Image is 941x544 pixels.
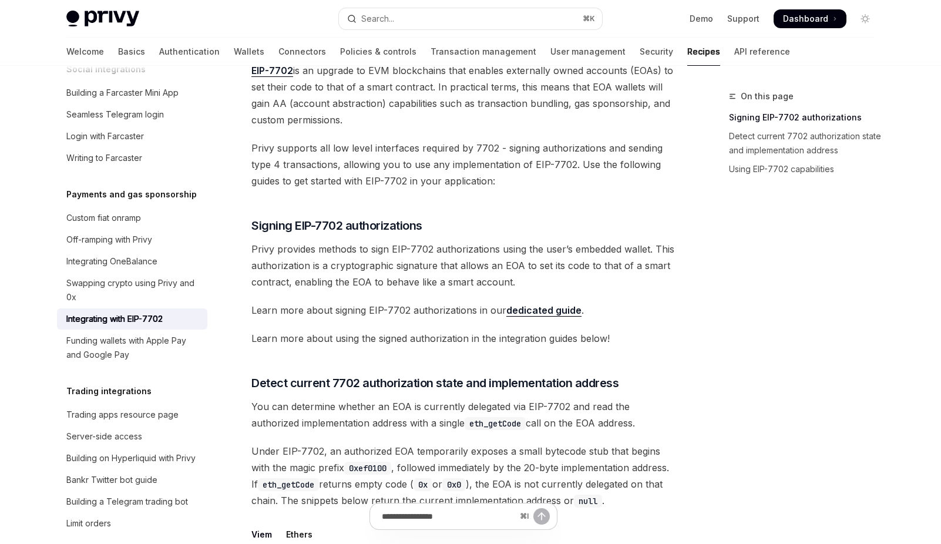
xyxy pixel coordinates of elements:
[57,330,207,365] a: Funding wallets with Apple Pay and Google Pay
[339,8,602,29] button: Open search
[574,495,602,508] code: null
[442,478,466,491] code: 0x0
[340,38,416,66] a: Policies & controls
[234,38,264,66] a: Wallets
[57,147,207,169] a: Writing to Farcaster
[57,229,207,250] a: Off-ramping with Privy
[729,160,884,179] a: Using EIP-7702 capabilities
[550,38,626,66] a: User management
[414,478,432,491] code: 0x
[251,330,675,347] span: Learn more about using the signed authorization in the integration guides below!
[66,86,179,100] div: Building a Farcaster Mini App
[465,417,526,430] code: eth_getCode
[66,211,141,225] div: Custom fiat onramp
[734,38,790,66] a: API reference
[57,448,207,469] a: Building on Hyperliquid with Privy
[783,13,828,25] span: Dashboard
[251,375,619,391] span: Detect current 7702 authorization state and implementation address
[66,38,104,66] a: Welcome
[258,478,319,491] code: eth_getCode
[506,304,582,317] a: dedicated guide
[57,251,207,272] a: Integrating OneBalance
[251,241,675,290] span: Privy provides methods to sign EIP-7702 authorizations using the user’s embedded wallet. This aut...
[66,312,163,326] div: Integrating with EIP-7702
[687,38,720,66] a: Recipes
[251,65,293,77] a: EIP-7702
[57,308,207,330] a: Integrating with EIP-7702
[251,302,675,318] span: Learn more about signing EIP-7702 authorizations in our .
[57,82,207,103] a: Building a Farcaster Mini App
[57,273,207,308] a: Swapping crypto using Privy and 0x
[583,14,595,23] span: ⌘ K
[57,469,207,491] a: Bankr Twitter bot guide
[57,126,207,147] a: Login with Farcaster
[344,462,391,475] code: 0xef0100
[361,12,394,26] div: Search...
[66,129,144,143] div: Login with Farcaster
[251,62,675,128] span: is an upgrade to EVM blockchains that enables externally owned accounts (EOAs) to set their code ...
[57,491,207,512] a: Building a Telegram trading bot
[57,104,207,125] a: Seamless Telegram login
[66,495,188,509] div: Building a Telegram trading bot
[66,11,139,27] img: light logo
[382,503,515,529] input: Ask a question...
[251,398,675,431] span: You can determine whether an EOA is currently delegated via EIP-7702 and read the authorized impl...
[66,233,152,247] div: Off-ramping with Privy
[729,108,884,127] a: Signing EIP-7702 authorizations
[66,334,200,362] div: Funding wallets with Apple Pay and Google Pay
[431,38,536,66] a: Transaction management
[66,151,142,165] div: Writing to Farcaster
[66,451,196,465] div: Building on Hyperliquid with Privy
[856,9,875,28] button: Toggle dark mode
[66,408,179,422] div: Trading apps resource page
[57,426,207,447] a: Server-side access
[251,443,675,509] span: Under EIP-7702, an authorized EOA temporarily exposes a small bytecode stub that begins with the ...
[729,127,884,160] a: Detect current 7702 authorization state and implementation address
[118,38,145,66] a: Basics
[66,473,157,487] div: Bankr Twitter bot guide
[66,187,197,202] h5: Payments and gas sponsorship
[66,276,200,304] div: Swapping crypto using Privy and 0x
[640,38,673,66] a: Security
[741,89,794,103] span: On this page
[57,207,207,229] a: Custom fiat onramp
[66,254,157,268] div: Integrating OneBalance
[66,429,142,444] div: Server-side access
[251,217,422,234] span: Signing EIP-7702 authorizations
[251,140,675,189] span: Privy supports all low level interfaces required by 7702 - signing authorizations and sending typ...
[66,108,164,122] div: Seamless Telegram login
[727,13,759,25] a: Support
[533,508,550,525] button: Send message
[278,38,326,66] a: Connectors
[774,9,846,28] a: Dashboard
[57,513,207,534] a: Limit orders
[57,404,207,425] a: Trading apps resource page
[66,516,111,530] div: Limit orders
[159,38,220,66] a: Authentication
[690,13,713,25] a: Demo
[66,384,152,398] h5: Trading integrations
